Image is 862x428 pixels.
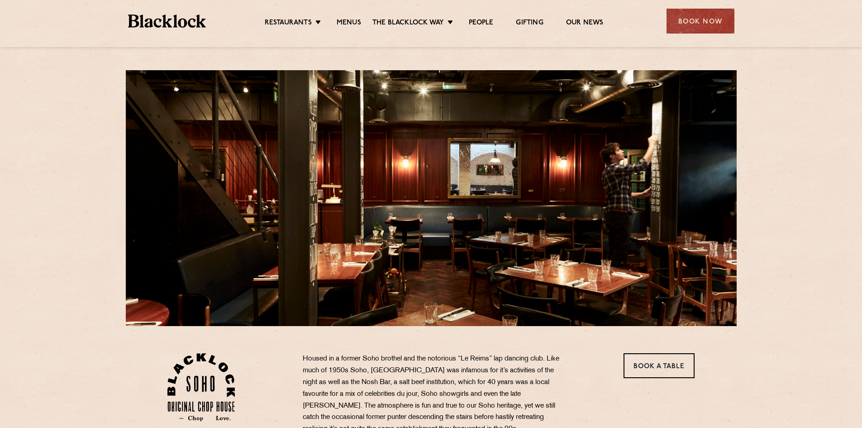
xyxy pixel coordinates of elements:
[667,9,734,34] div: Book Now
[469,19,493,29] a: People
[167,353,235,421] img: Soho-stamp-default.svg
[337,19,361,29] a: Menus
[265,19,312,29] a: Restaurants
[128,14,206,28] img: BL_Textured_Logo-footer-cropped.svg
[516,19,543,29] a: Gifting
[372,19,444,29] a: The Blacklock Way
[624,353,695,378] a: Book a Table
[566,19,604,29] a: Our News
